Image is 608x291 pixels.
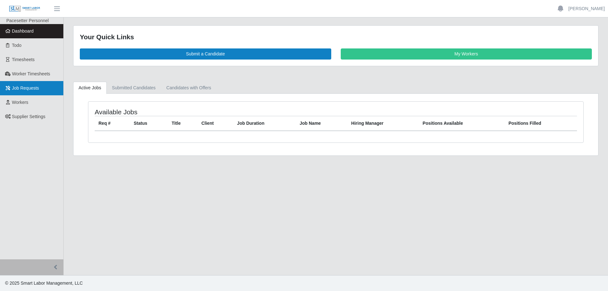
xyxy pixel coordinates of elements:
[9,5,41,12] img: SLM Logo
[568,5,605,12] a: [PERSON_NAME]
[12,28,34,34] span: Dashboard
[12,85,39,91] span: Job Requests
[233,116,296,131] th: Job Duration
[80,48,331,60] a: Submit a Candidate
[12,43,22,48] span: Todo
[130,116,168,131] th: Status
[347,116,419,131] th: Hiring Manager
[5,281,83,286] span: © 2025 Smart Labor Management, LLC
[198,116,233,131] th: Client
[73,82,107,94] a: Active Jobs
[168,116,198,131] th: Title
[12,114,46,119] span: Supplier Settings
[419,116,505,131] th: Positions Available
[95,108,290,116] h4: Available Jobs
[12,100,28,105] span: Workers
[12,71,50,76] span: Worker Timesheets
[6,18,49,23] span: Pacesetter Personnel
[80,32,592,42] div: Your Quick Links
[161,82,216,94] a: Candidates with Offers
[95,116,130,131] th: Req #
[505,116,577,131] th: Positions Filled
[341,48,592,60] a: My Workers
[296,116,347,131] th: Job Name
[12,57,35,62] span: Timesheets
[107,82,161,94] a: Submitted Candidates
